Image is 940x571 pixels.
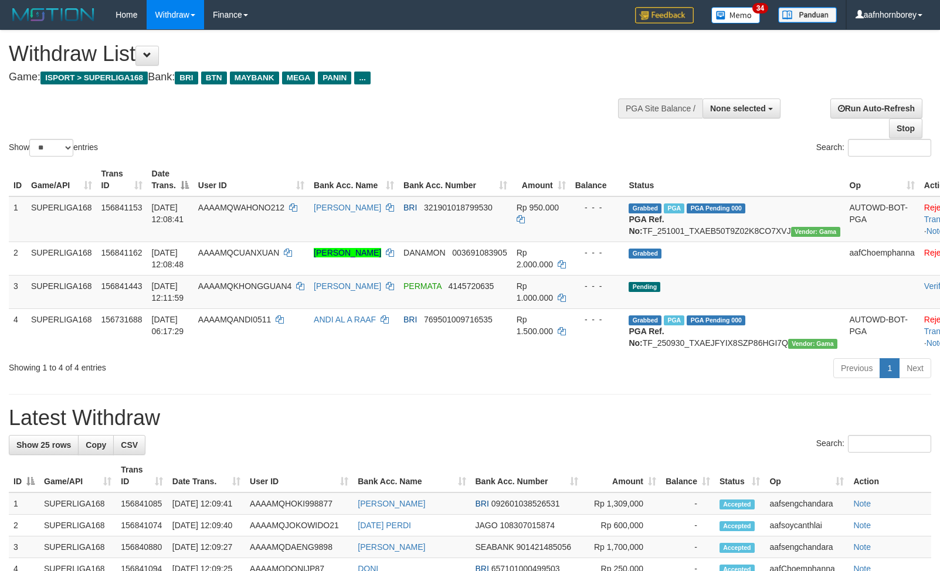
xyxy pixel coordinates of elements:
[424,203,493,212] span: Copy 321901018799530 to clipboard
[880,358,900,378] a: 1
[39,459,116,492] th: Game/API: activate to sort column ascending
[39,515,116,536] td: SUPERLIGA168
[583,536,661,558] td: Rp 1,700,000
[282,72,315,84] span: MEGA
[703,98,780,118] button: None selected
[575,280,620,292] div: - - -
[853,521,871,530] a: Note
[9,492,39,515] td: 1
[830,98,922,118] a: Run Auto-Refresh
[26,163,97,196] th: Game/API: activate to sort column ascending
[198,203,284,212] span: AAAAMQWAHONO212
[175,72,198,84] span: BRI
[9,139,98,157] label: Show entries
[687,315,745,325] span: PGA Pending
[116,515,168,536] td: 156841074
[116,492,168,515] td: 156841085
[403,203,417,212] span: BRI
[9,308,26,354] td: 4
[845,242,919,275] td: aafChoemphanna
[833,358,880,378] a: Previous
[845,163,919,196] th: Op: activate to sort column ascending
[399,163,512,196] th: Bank Acc. Number: activate to sort column ascending
[9,163,26,196] th: ID
[39,492,116,515] td: SUPERLIGA168
[476,521,498,530] span: JAGO
[309,163,399,196] th: Bank Acc. Name: activate to sort column ascending
[575,247,620,259] div: - - -
[899,358,931,378] a: Next
[629,215,664,236] b: PGA Ref. No:
[889,118,922,138] a: Stop
[517,281,553,303] span: Rp 1.000.000
[314,281,381,291] a: [PERSON_NAME]
[575,202,620,213] div: - - -
[765,492,849,515] td: aafsengchandara
[152,203,184,224] span: [DATE] 12:08:41
[583,492,661,515] td: Rp 1,309,000
[358,499,425,508] a: [PERSON_NAME]
[664,315,684,325] span: Marked by aafromsomean
[29,139,73,157] select: Showentries
[618,98,703,118] div: PGA Site Balance /
[245,459,353,492] th: User ID: activate to sort column ascending
[517,315,553,336] span: Rp 1.500.000
[403,315,417,324] span: BRI
[752,3,768,13] span: 34
[113,435,145,455] a: CSV
[230,72,279,84] span: MAYBANK
[168,515,245,536] td: [DATE] 12:09:40
[9,515,39,536] td: 2
[201,72,227,84] span: BTN
[848,435,931,453] input: Search:
[403,248,446,257] span: DANAMON
[853,499,871,508] a: Note
[245,536,353,558] td: AAAAMQDAENG9898
[720,543,755,553] span: Accepted
[661,492,715,515] td: -
[152,315,184,336] span: [DATE] 06:17:29
[765,459,849,492] th: Op: activate to sort column ascending
[403,281,442,291] span: PERMATA
[849,459,931,492] th: Action
[424,315,493,324] span: Copy 769501009716535 to clipboard
[152,248,184,269] span: [DATE] 12:08:48
[9,536,39,558] td: 3
[9,196,26,242] td: 1
[147,163,194,196] th: Date Trans.: activate to sort column descending
[101,315,142,324] span: 156731688
[86,440,106,450] span: Copy
[26,196,97,242] td: SUPERLIGA168
[788,339,837,349] span: Vendor URL: https://trx31.1velocity.biz
[765,536,849,558] td: aafsengchandara
[9,6,98,23] img: MOTION_logo.png
[571,163,625,196] th: Balance
[661,515,715,536] td: -
[629,327,664,348] b: PGA Ref. No:
[9,406,931,430] h1: Latest Withdraw
[661,536,715,558] td: -
[9,42,615,66] h1: Withdraw List
[664,203,684,213] span: Marked by aafsengchandara
[101,248,142,257] span: 156841162
[116,536,168,558] td: 156840880
[491,499,560,508] span: Copy 092601038526531 to clipboard
[314,315,376,324] a: ANDI AL A RAAF
[661,459,715,492] th: Balance: activate to sort column ascending
[624,163,844,196] th: Status
[314,248,381,257] a: [PERSON_NAME]
[635,7,694,23] img: Feedback.jpg
[358,521,411,530] a: [DATE] PERDI
[512,163,571,196] th: Amount: activate to sort column ascending
[816,435,931,453] label: Search:
[778,7,837,23] img: panduan.png
[449,281,494,291] span: Copy 4145720635 to clipboard
[39,536,116,558] td: SUPERLIGA168
[517,248,553,269] span: Rp 2.000.000
[720,499,755,509] span: Accepted
[624,308,844,354] td: TF_250930_TXAEJFYIX8SZP86HGI7Q
[198,281,291,291] span: AAAAMQKHONGGUAN4
[314,203,381,212] a: [PERSON_NAME]
[687,203,745,213] span: PGA Pending
[583,515,661,536] td: Rp 600,000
